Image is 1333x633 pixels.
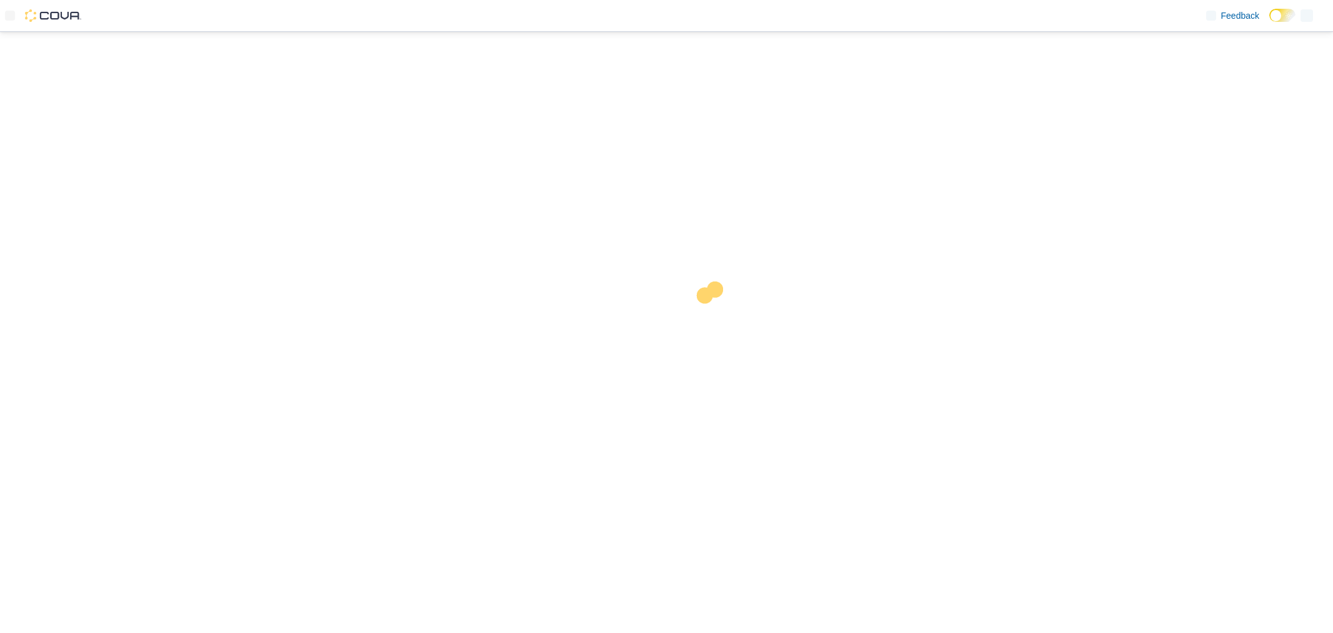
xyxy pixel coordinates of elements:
input: Dark Mode [1269,9,1296,22]
img: Cova [25,9,81,22]
span: Feedback [1221,9,1259,22]
img: cova-loader [667,272,761,366]
a: Feedback [1201,3,1264,28]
